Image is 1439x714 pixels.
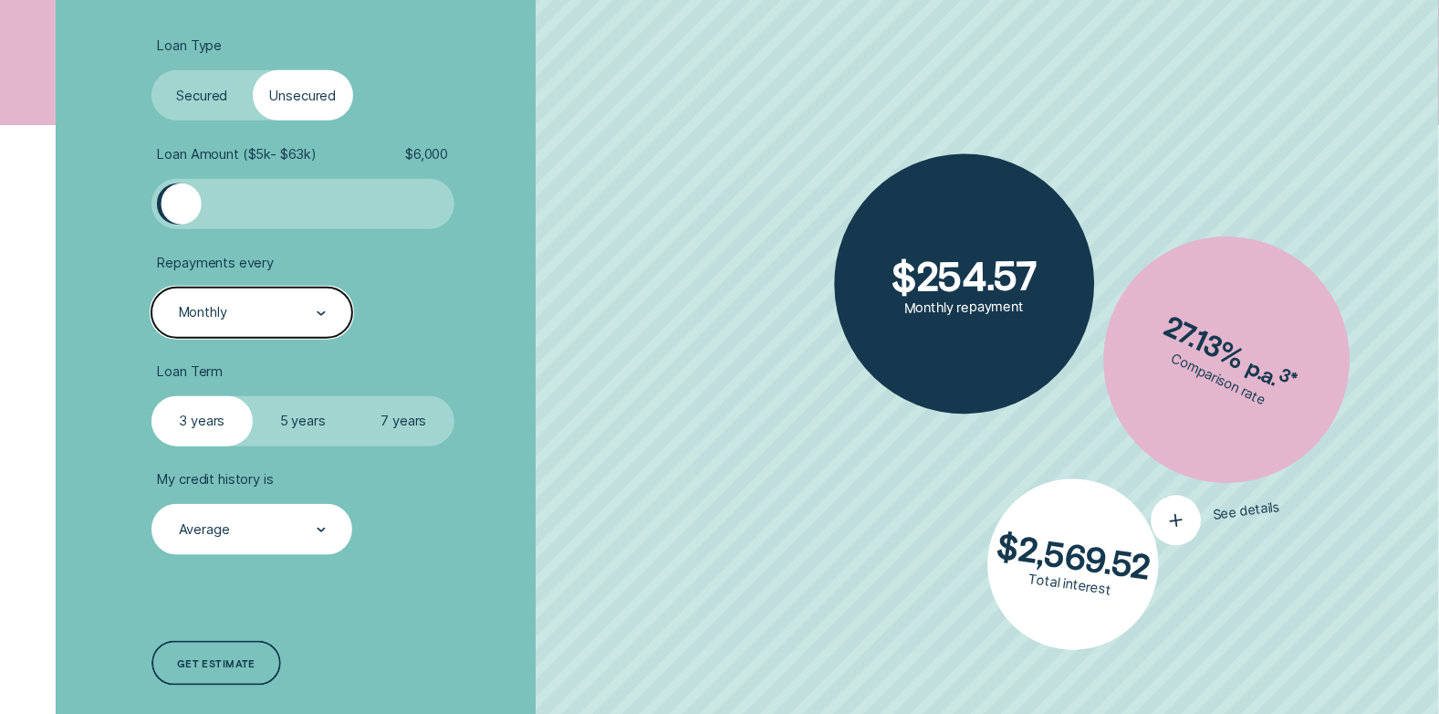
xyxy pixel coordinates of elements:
span: Repayments every [158,255,275,271]
span: See details [1213,499,1282,524]
div: Monthly [179,305,227,321]
label: 5 years [253,396,354,446]
a: Get estimate [151,641,281,687]
span: Loan Term [158,363,224,380]
label: 3 years [151,396,253,446]
span: $ 6,000 [405,146,448,163]
span: Loan Type [158,37,223,54]
div: Average [179,522,230,539]
label: Unsecured [253,70,354,121]
span: My credit history is [158,471,274,488]
label: 7 years [353,396,454,446]
label: Secured [151,70,253,121]
button: See details [1149,483,1283,548]
span: Loan Amount ( $5k - $63k ) [158,146,318,163]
